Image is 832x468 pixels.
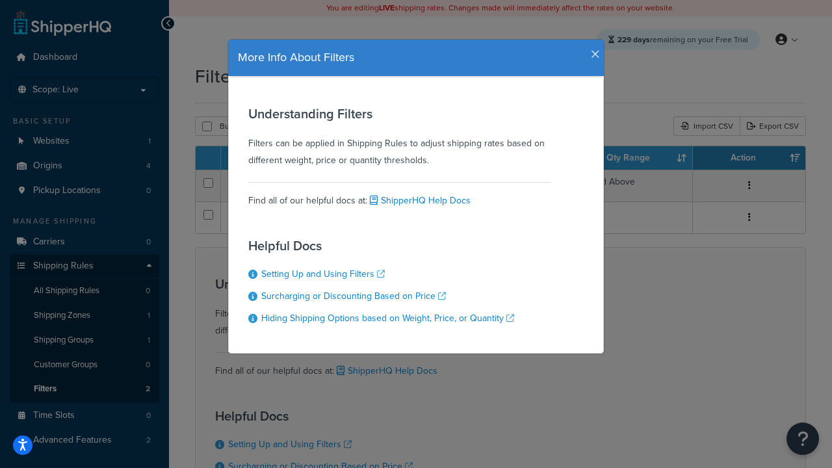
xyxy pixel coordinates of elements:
a: Hiding Shipping Options based on Weight, Price, or Quantity [261,311,514,325]
a: Surcharging or Discounting Based on Price [261,289,446,303]
h3: Helpful Docs [248,239,514,253]
a: ShipperHQ Help Docs [367,194,471,207]
h4: More Info About Filters [238,49,594,66]
div: Find all of our helpful docs at: [248,182,551,209]
a: Setting Up and Using Filters [261,267,385,281]
div: Filters can be applied in Shipping Rules to adjust shipping rates based on different weight, pric... [248,107,551,169]
h3: Understanding Filters [248,107,551,121]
